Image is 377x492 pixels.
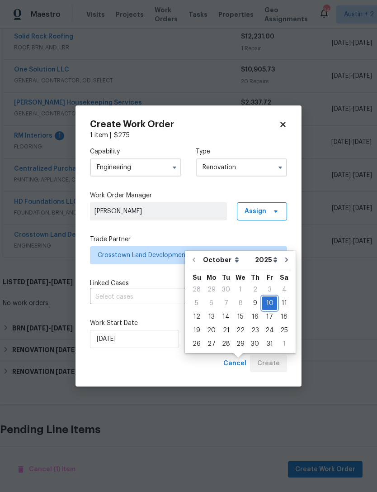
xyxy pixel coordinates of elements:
div: Tue Oct 28 2025 [219,337,233,351]
div: Sun Oct 26 2025 [189,337,204,351]
div: 1 [277,338,291,350]
div: Sun Oct 12 2025 [189,310,204,324]
div: 23 [248,324,262,337]
label: Work Start Date [90,319,181,328]
div: 19 [189,324,204,337]
div: 29 [233,338,248,350]
div: 11 [277,297,291,310]
div: 18 [277,310,291,323]
div: 5 [189,297,204,310]
div: 1 item | [90,131,287,140]
div: Sat Oct 04 2025 [277,283,291,296]
div: Sat Nov 01 2025 [277,337,291,351]
div: Mon Oct 06 2025 [204,296,219,310]
div: 6 [204,297,219,310]
div: 20 [204,324,219,337]
div: 13 [204,310,219,323]
label: Trade Partner [90,235,287,244]
div: Tue Oct 21 2025 [219,324,233,337]
span: Assign [245,207,266,216]
div: Thu Oct 02 2025 [248,283,262,296]
label: Type [196,147,287,156]
div: Wed Oct 22 2025 [233,324,248,337]
input: M/D/YYYY [90,330,179,348]
div: Fri Oct 24 2025 [262,324,277,337]
div: Wed Oct 15 2025 [233,310,248,324]
div: 14 [219,310,233,323]
div: 4 [277,283,291,296]
span: Crosstown Land Development Services - ATX-S [98,251,266,260]
button: Cancel [220,355,250,372]
div: 27 [204,338,219,350]
input: Select... [90,158,181,177]
div: Thu Oct 23 2025 [248,324,262,337]
div: Fri Oct 31 2025 [262,337,277,351]
input: Select... [196,158,287,177]
span: $ 275 [114,132,130,139]
label: Work Order Manager [90,191,287,200]
span: Cancel [223,358,246,369]
div: 30 [219,283,233,296]
div: Wed Oct 29 2025 [233,337,248,351]
div: Sun Sep 28 2025 [189,283,204,296]
div: Fri Oct 10 2025 [262,296,277,310]
div: 22 [233,324,248,337]
div: 15 [233,310,248,323]
abbr: Saturday [280,274,288,281]
abbr: Sunday [193,274,201,281]
abbr: Friday [267,274,273,281]
button: Go to next month [280,251,293,269]
div: 8 [233,297,248,310]
div: 17 [262,310,277,323]
div: Mon Oct 27 2025 [204,337,219,351]
input: Select cases [90,290,262,304]
div: 9 [248,297,262,310]
div: Sun Oct 19 2025 [189,324,204,337]
div: 2 [248,283,262,296]
div: Wed Oct 01 2025 [233,283,248,296]
span: Linked Cases [90,279,129,288]
div: 28 [189,283,204,296]
div: Sat Oct 18 2025 [277,310,291,324]
select: Year [253,253,280,267]
div: Sat Oct 11 2025 [277,296,291,310]
div: 10 [262,297,277,310]
div: Mon Sep 29 2025 [204,283,219,296]
div: 29 [204,283,219,296]
div: 7 [219,297,233,310]
button: Go to previous month [187,251,201,269]
div: Fri Oct 03 2025 [262,283,277,296]
div: 1 [233,283,248,296]
div: 30 [248,338,262,350]
div: 31 [262,338,277,350]
abbr: Tuesday [222,274,230,281]
div: 26 [189,338,204,350]
select: Month [201,253,253,267]
div: Thu Oct 30 2025 [248,337,262,351]
div: 25 [277,324,291,337]
abbr: Thursday [251,274,259,281]
div: 28 [219,338,233,350]
div: Sat Oct 25 2025 [277,324,291,337]
div: Fri Oct 17 2025 [262,310,277,324]
div: 21 [219,324,233,337]
abbr: Wednesday [236,274,245,281]
div: Wed Oct 08 2025 [233,296,248,310]
div: Tue Sep 30 2025 [219,283,233,296]
span: [PERSON_NAME] [94,207,222,216]
h2: Create Work Order [90,120,279,129]
div: 3 [262,283,277,296]
div: Tue Oct 07 2025 [219,296,233,310]
div: 16 [248,310,262,323]
label: Capability [90,147,181,156]
div: Mon Oct 13 2025 [204,310,219,324]
div: Thu Oct 09 2025 [248,296,262,310]
button: Show options [169,162,180,173]
div: Mon Oct 20 2025 [204,324,219,337]
div: 24 [262,324,277,337]
button: Show options [275,162,286,173]
div: Tue Oct 14 2025 [219,310,233,324]
abbr: Monday [207,274,217,281]
div: Thu Oct 16 2025 [248,310,262,324]
div: 12 [189,310,204,323]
